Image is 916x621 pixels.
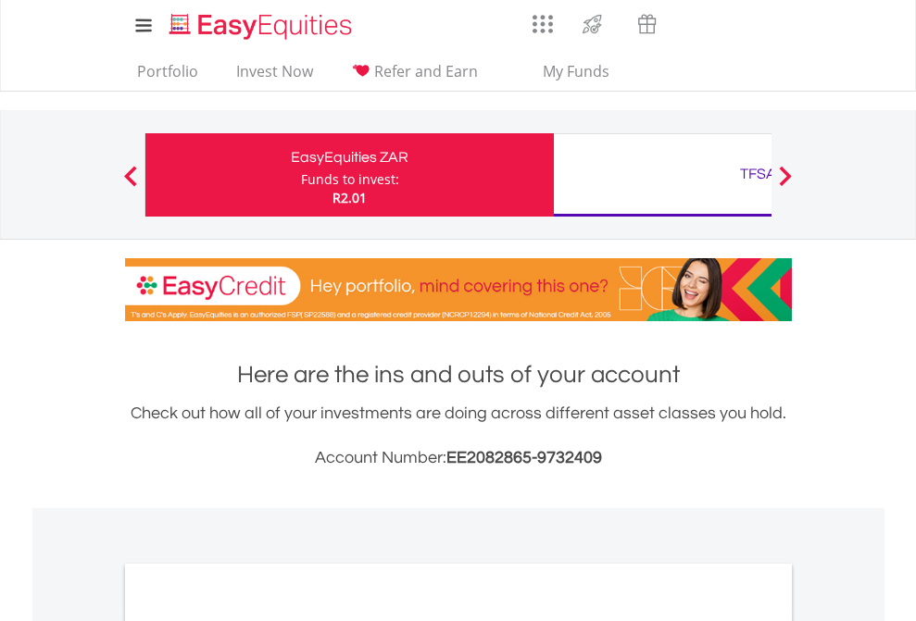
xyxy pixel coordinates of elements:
span: R2.01 [333,189,367,206]
span: Refer and Earn [374,61,478,81]
a: Vouchers [620,5,674,39]
a: Portfolio [130,62,206,91]
a: FAQ's and Support [722,5,769,42]
img: EasyCredit Promotion Banner [125,258,792,321]
a: AppsGrid [521,5,565,34]
img: thrive-v2.svg [577,9,608,39]
a: Invest Now [229,62,320,91]
span: My Funds [516,59,637,83]
h1: Here are the ins and outs of your account [125,358,792,391]
button: Previous [112,175,149,193]
a: Refer and Earn [344,62,485,91]
a: My Profile [769,5,816,45]
a: Notifications [674,5,722,42]
img: vouchers-v2.svg [632,9,662,39]
img: EasyEquities_Logo.png [166,11,359,42]
div: EasyEquities ZAR [157,144,543,170]
span: EE2082865-9732409 [446,449,602,466]
h3: Account Number: [125,445,792,471]
img: grid-menu-icon.svg [533,14,553,34]
button: Next [767,175,804,193]
div: Check out how all of your investments are doing across different asset classes you hold. [125,401,792,471]
div: Funds to invest: [301,170,399,189]
a: Home page [162,5,359,42]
